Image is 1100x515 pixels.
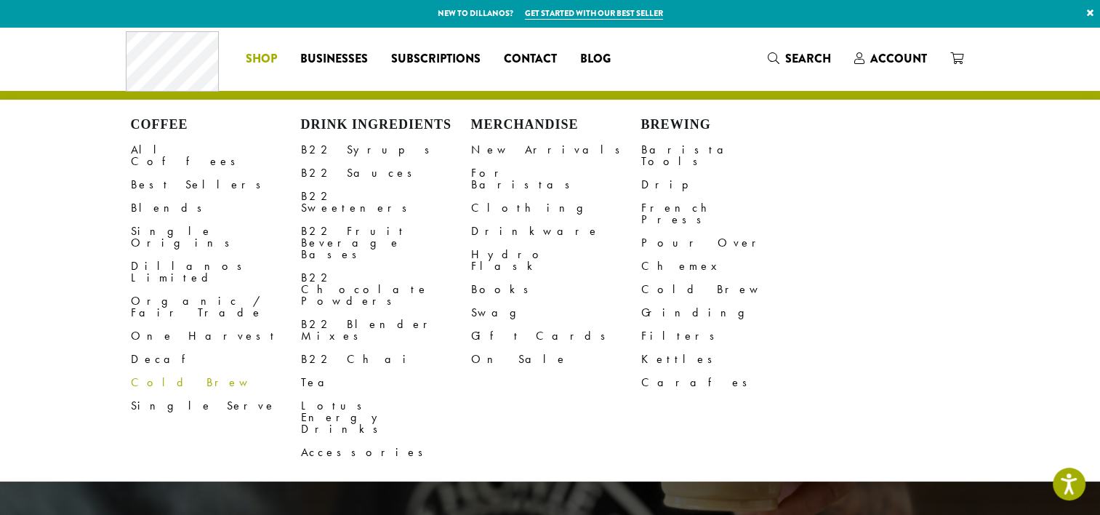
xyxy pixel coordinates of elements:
a: B22 Sauces [301,161,471,185]
a: Filters [641,324,811,348]
span: Search [785,50,831,67]
a: Drip [641,173,811,196]
a: Books [471,278,641,301]
a: French Press [641,196,811,231]
a: B22 Blender Mixes [301,313,471,348]
a: Drinkware [471,220,641,243]
span: Blog [580,50,611,68]
a: Carafes [641,371,811,394]
a: B22 Sweeteners [301,185,471,220]
h4: Merchandise [471,117,641,133]
a: Gift Cards [471,324,641,348]
span: Subscriptions [391,50,481,68]
a: Tea [301,371,471,394]
a: Dillanos Limited [131,255,301,290]
a: Chemex [641,255,811,278]
a: Single Origins [131,220,301,255]
h4: Coffee [131,117,301,133]
span: Account [870,50,927,67]
span: Contact [504,50,557,68]
a: Cold Brew [641,278,811,301]
a: Pour Over [641,231,811,255]
a: On Sale [471,348,641,371]
a: For Baristas [471,161,641,196]
h4: Brewing [641,117,811,133]
a: Lotus Energy Drinks [301,394,471,441]
a: Accessories [301,441,471,464]
a: New Arrivals [471,138,641,161]
span: Businesses [300,50,368,68]
a: Get started with our best seller [525,7,663,20]
a: B22 Chai [301,348,471,371]
a: Kettles [641,348,811,371]
a: Blends [131,196,301,220]
a: Decaf [131,348,301,371]
a: Clothing [471,196,641,220]
a: Search [756,47,843,71]
a: Organic / Fair Trade [131,290,301,324]
a: Shop [234,47,289,71]
a: Best Sellers [131,173,301,196]
h4: Drink Ingredients [301,117,471,133]
a: Grinding [641,301,811,324]
a: B22 Chocolate Powders [301,266,471,313]
a: Cold Brew [131,371,301,394]
a: B22 Fruit Beverage Bases [301,220,471,266]
a: Swag [471,301,641,324]
span: Shop [246,50,277,68]
a: One Harvest [131,324,301,348]
a: B22 Syrups [301,138,471,161]
a: Single Serve [131,394,301,418]
a: All Coffees [131,138,301,173]
a: Barista Tools [641,138,811,173]
a: Hydro Flask [471,243,641,278]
